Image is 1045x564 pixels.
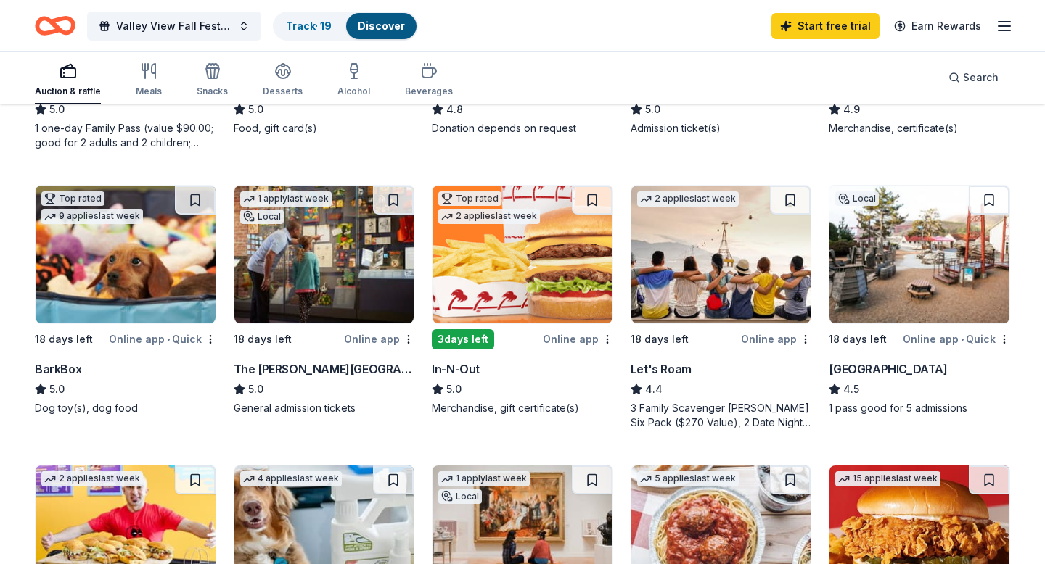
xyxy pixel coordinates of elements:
[631,360,692,378] div: Let's Roam
[829,360,947,378] div: [GEOGRAPHIC_DATA]
[637,471,739,486] div: 5 applies last week
[835,471,940,486] div: 15 applies last week
[438,191,501,206] div: Top rated
[432,121,613,136] div: Donation depends on request
[829,185,1010,415] a: Image for Bay Area Discovery MuseumLocal18 days leftOnline app•Quick[GEOGRAPHIC_DATA]4.51 pass go...
[344,330,414,348] div: Online app
[829,121,1010,136] div: Merchandise, certificate(s)
[167,333,170,345] span: •
[963,69,999,86] span: Search
[432,329,494,349] div: 3 days left
[286,20,332,32] a: Track· 19
[631,185,812,430] a: Image for Let's Roam2 applieslast week18 days leftOnline appLet's Roam4.43 Family Scavenger [PERS...
[49,381,65,398] span: 5.0
[41,191,104,206] div: Top rated
[136,86,162,97] div: Meals
[843,101,860,118] span: 4.9
[446,101,463,118] span: 4.8
[248,101,263,118] span: 5.0
[35,121,216,150] div: 1 one-day Family Pass (value $90.00; good for 2 adults and 2 children; parking is included)
[405,86,453,97] div: Beverages
[35,86,101,97] div: Auction & raffle
[432,185,613,415] a: Image for In-N-OutTop rated2 applieslast week3days leftOnline appIn-N-Out5.0Merchandise, gift cer...
[771,13,880,39] a: Start free trial
[36,186,216,323] img: Image for BarkBox
[829,186,1009,323] img: Image for Bay Area Discovery Museum
[631,401,812,430] div: 3 Family Scavenger [PERSON_NAME] Six Pack ($270 Value), 2 Date Night Scavenger [PERSON_NAME] Two ...
[35,401,216,415] div: Dog toy(s), dog food
[197,57,228,104] button: Snacks
[446,381,462,398] span: 5.0
[432,401,613,415] div: Merchandise, gift certificate(s)
[843,381,859,398] span: 4.5
[903,330,1010,348] div: Online app Quick
[645,101,660,118] span: 5.0
[240,191,332,207] div: 1 apply last week
[234,186,414,323] img: Image for The Walt Disney Museum
[234,121,415,136] div: Food, gift card(s)
[234,331,292,348] div: 18 days left
[433,186,612,323] img: Image for In-N-Out
[631,121,812,136] div: Admission ticket(s)
[835,191,879,206] div: Local
[645,381,663,398] span: 4.4
[543,330,613,348] div: Online app
[240,210,284,224] div: Local
[234,185,415,415] a: Image for The Walt Disney Museum1 applylast weekLocal18 days leftOnline appThe [PERSON_NAME][GEOG...
[35,360,81,378] div: BarkBox
[197,86,228,97] div: Snacks
[109,330,216,348] div: Online app Quick
[35,57,101,104] button: Auction & raffle
[273,12,418,41] button: Track· 19Discover
[248,381,263,398] span: 5.0
[337,86,370,97] div: Alcohol
[234,401,415,415] div: General admission tickets
[358,20,405,32] a: Discover
[35,9,75,43] a: Home
[829,401,1010,415] div: 1 pass good for 5 admissions
[885,13,990,39] a: Earn Rewards
[432,360,480,378] div: In-N-Out
[829,331,887,348] div: 18 days left
[35,185,216,415] a: Image for BarkBoxTop rated9 applieslast week18 days leftOnline app•QuickBarkBox5.0Dog toy(s), dog...
[631,331,689,348] div: 18 days left
[438,489,482,504] div: Local
[234,360,415,378] div: The [PERSON_NAME][GEOGRAPHIC_DATA]
[87,12,261,41] button: Valley View Fall Fest and Silent Auction
[438,209,540,224] div: 2 applies last week
[937,63,1010,92] button: Search
[41,209,143,224] div: 9 applies last week
[961,333,964,345] span: •
[263,57,303,104] button: Desserts
[337,57,370,104] button: Alcohol
[116,17,232,35] span: Valley View Fall Fest and Silent Auction
[405,57,453,104] button: Beverages
[41,471,143,486] div: 2 applies last week
[49,101,65,118] span: 5.0
[741,330,811,348] div: Online app
[438,471,530,486] div: 1 apply last week
[263,86,303,97] div: Desserts
[637,191,739,207] div: 2 applies last week
[240,471,342,486] div: 4 applies last week
[136,57,162,104] button: Meals
[631,186,811,323] img: Image for Let's Roam
[35,331,93,348] div: 18 days left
